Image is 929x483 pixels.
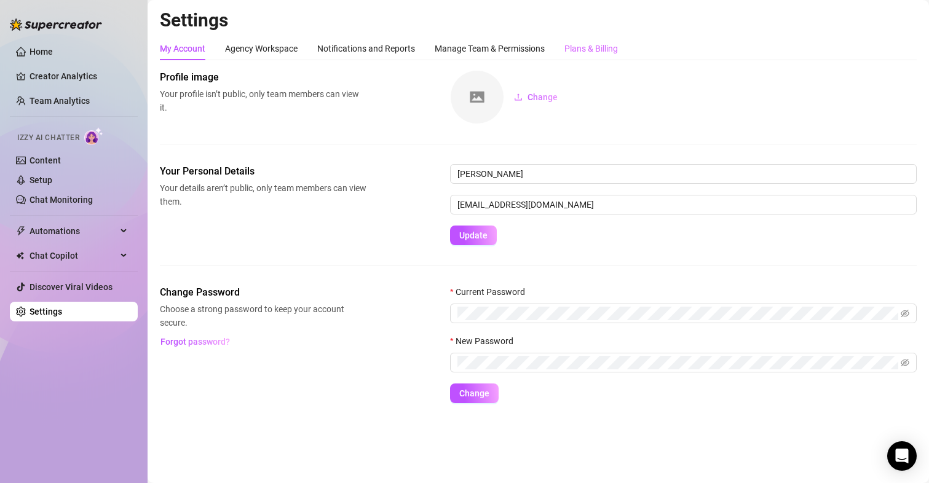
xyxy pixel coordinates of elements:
input: Enter name [450,164,917,184]
img: square-placeholder.png [451,71,504,124]
a: Content [30,155,61,165]
span: Your details aren’t public, only team members can view them. [160,181,366,208]
input: Enter new email [450,195,917,214]
span: Chat Copilot [30,246,117,265]
span: Change [528,92,558,102]
h2: Settings [160,9,917,32]
div: My Account [160,42,205,55]
a: Home [30,47,53,57]
input: Current Password [457,307,898,320]
div: Manage Team & Permissions [435,42,545,55]
span: eye-invisible [901,358,909,367]
span: eye-invisible [901,309,909,318]
span: Your profile isn’t public, only team members can view it. [160,87,366,114]
span: Change [459,388,489,398]
div: Notifications and Reports [317,42,415,55]
span: Izzy AI Chatter [17,132,79,144]
span: Profile image [160,70,366,85]
span: Forgot password? [160,337,230,347]
button: Update [450,226,497,245]
a: Creator Analytics [30,66,128,86]
a: Setup [30,175,52,185]
a: Team Analytics [30,96,90,106]
div: Agency Workspace [225,42,298,55]
button: Change [450,383,499,403]
button: Forgot password? [160,332,230,351]
span: upload [514,93,523,101]
span: Update [459,230,488,240]
div: Plans & Billing [564,42,618,55]
input: New Password [457,356,898,369]
span: Your Personal Details [160,164,366,179]
a: Settings [30,307,62,316]
img: AI Chatter [84,127,103,145]
span: Choose a strong password to keep your account secure. [160,302,366,329]
span: thunderbolt [16,226,26,236]
div: Open Intercom Messenger [887,441,917,471]
img: logo-BBDzfeDw.svg [10,18,102,31]
a: Chat Monitoring [30,195,93,205]
label: New Password [450,334,521,348]
button: Change [504,87,567,107]
img: Chat Copilot [16,251,24,260]
a: Discover Viral Videos [30,282,113,292]
label: Current Password [450,285,533,299]
span: Automations [30,221,117,241]
span: Change Password [160,285,366,300]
